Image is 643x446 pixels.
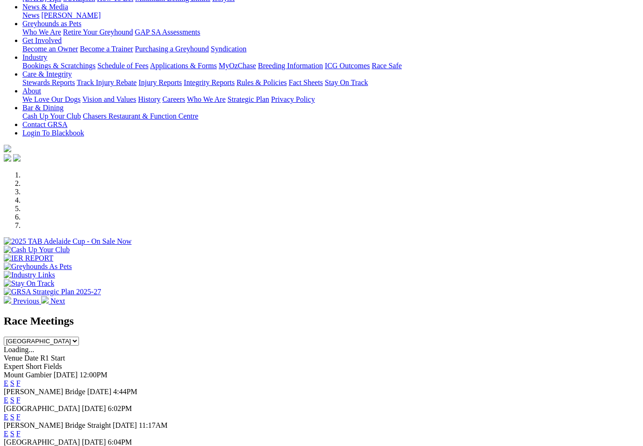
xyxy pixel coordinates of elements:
a: Strategic Plan [228,95,269,103]
a: E [4,430,8,438]
a: Bookings & Scratchings [22,62,95,70]
a: News [22,11,39,19]
span: 11:17AM [139,421,168,429]
span: [GEOGRAPHIC_DATA] [4,438,80,446]
div: Bar & Dining [22,112,639,120]
div: About [22,95,639,104]
a: Retire Your Greyhound [63,28,133,36]
a: Rules & Policies [236,78,287,86]
span: 6:04PM [108,438,132,446]
span: [PERSON_NAME] Bridge Straight [4,421,111,429]
a: F [16,396,21,404]
img: Industry Links [4,271,55,279]
span: Short [26,362,42,370]
a: Injury Reports [138,78,182,86]
h2: Race Meetings [4,315,639,327]
a: Who We Are [22,28,61,36]
img: GRSA Strategic Plan 2025-27 [4,288,101,296]
a: Login To Blackbook [22,129,84,137]
div: Care & Integrity [22,78,639,87]
span: [DATE] [82,404,106,412]
a: S [10,379,14,387]
span: 4:44PM [113,388,137,396]
div: News & Media [22,11,639,20]
a: History [138,95,160,103]
a: F [16,413,21,421]
img: logo-grsa-white.png [4,145,11,152]
span: 6:02PM [108,404,132,412]
a: MyOzChase [219,62,256,70]
span: [DATE] [54,371,78,379]
a: News & Media [22,3,68,11]
a: Applications & Forms [150,62,217,70]
a: Greyhounds as Pets [22,20,81,28]
img: chevron-right-pager-white.svg [41,296,49,304]
a: Vision and Values [82,95,136,103]
span: [DATE] [87,388,112,396]
a: About [22,87,41,95]
a: Privacy Policy [271,95,315,103]
a: Track Injury Rebate [77,78,136,86]
span: Mount Gambier [4,371,52,379]
img: chevron-left-pager-white.svg [4,296,11,304]
a: We Love Our Dogs [22,95,80,103]
a: F [16,430,21,438]
img: facebook.svg [4,154,11,162]
span: Date [24,354,38,362]
span: Previous [13,297,39,305]
span: [PERSON_NAME] Bridge [4,388,86,396]
span: [DATE] [82,438,106,446]
img: IER REPORT [4,254,53,262]
div: Get Involved [22,45,639,53]
img: twitter.svg [13,154,21,162]
a: Integrity Reports [184,78,235,86]
div: Greyhounds as Pets [22,28,639,36]
a: Chasers Restaurant & Function Centre [83,112,198,120]
a: Purchasing a Greyhound [135,45,209,53]
div: Industry [22,62,639,70]
img: Stay On Track [4,279,54,288]
a: Who We Are [187,95,226,103]
img: Cash Up Your Club [4,246,70,254]
span: [DATE] [113,421,137,429]
a: Schedule of Fees [97,62,148,70]
a: Careers [162,95,185,103]
a: [PERSON_NAME] [41,11,100,19]
a: Get Involved [22,36,62,44]
a: ICG Outcomes [325,62,370,70]
a: Contact GRSA [22,120,67,128]
a: GAP SA Assessments [135,28,200,36]
a: F [16,379,21,387]
a: Bar & Dining [22,104,64,112]
span: Fields [43,362,62,370]
a: Become an Owner [22,45,78,53]
span: [GEOGRAPHIC_DATA] [4,404,80,412]
a: Breeding Information [258,62,323,70]
img: 2025 TAB Adelaide Cup - On Sale Now [4,237,132,246]
a: Race Safe [372,62,401,70]
a: Stewards Reports [22,78,75,86]
a: E [4,396,8,404]
img: Greyhounds As Pets [4,262,72,271]
a: S [10,396,14,404]
a: Next [41,297,65,305]
span: Expert [4,362,24,370]
span: Venue [4,354,22,362]
span: R1 Start [40,354,65,362]
a: Care & Integrity [22,70,72,78]
span: Next [50,297,65,305]
a: Stay On Track [325,78,368,86]
a: E [4,413,8,421]
a: Become a Trainer [80,45,133,53]
a: Syndication [211,45,246,53]
a: Previous [4,297,41,305]
span: Loading... [4,346,34,354]
a: Industry [22,53,47,61]
a: S [10,413,14,421]
a: E [4,379,8,387]
a: Cash Up Your Club [22,112,81,120]
span: 12:00PM [79,371,107,379]
a: S [10,430,14,438]
a: Fact Sheets [289,78,323,86]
